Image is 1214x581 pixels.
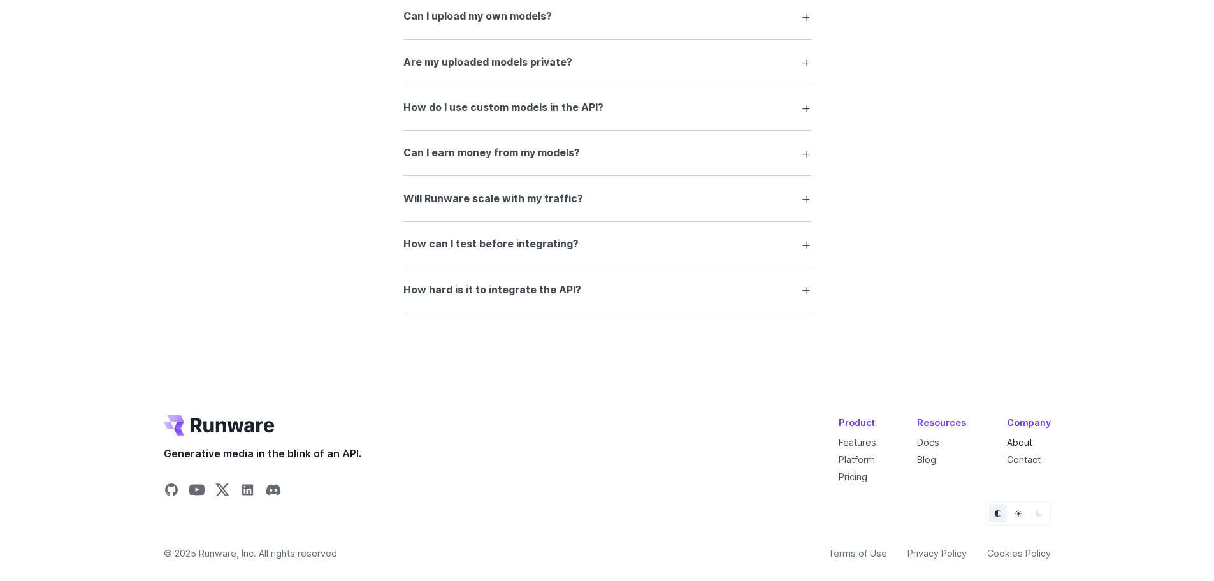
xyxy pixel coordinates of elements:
a: Share on X [215,482,230,501]
a: Share on LinkedIn [240,482,256,501]
a: Pricing [839,471,867,482]
div: Resources [917,415,966,430]
h3: How can I test before integrating? [403,236,579,253]
h3: Are my uploaded models private? [403,54,572,71]
a: Docs [917,437,939,448]
span: © 2025 Runware, Inc. All rights reserved [164,546,337,561]
a: About [1007,437,1032,448]
button: Light [1009,504,1027,522]
h3: Can I earn money from my models? [403,145,580,161]
a: Platform [839,454,875,465]
a: Terms of Use [828,546,887,561]
a: Share on YouTube [189,482,205,501]
ul: Theme selector [986,501,1051,526]
a: Privacy Policy [907,546,967,561]
h3: How do I use custom models in the API? [403,99,603,116]
summary: How can I test before integrating? [403,232,811,256]
div: Company [1007,415,1051,430]
button: Dark [1030,504,1048,522]
div: Product [839,415,876,430]
a: Features [839,437,876,448]
a: Share on Discord [266,482,281,501]
a: Share on GitHub [164,482,179,501]
summary: Will Runware scale with my traffic? [403,186,811,210]
a: Go to / [164,415,275,436]
h3: Can I upload my own models? [403,8,552,25]
a: Contact [1007,454,1041,465]
summary: How hard is it to integrate the API? [403,277,811,302]
summary: How do I use custom models in the API? [403,96,811,120]
button: Default [989,504,1007,522]
a: Cookies Policy [987,546,1051,561]
span: Generative media in the blink of an API. [164,446,361,462]
summary: Can I upload my own models? [403,4,811,29]
h3: Will Runware scale with my traffic? [403,191,583,207]
summary: Are my uploaded models private? [403,50,811,74]
summary: Can I earn money from my models? [403,141,811,165]
a: Blog [917,454,936,465]
h3: How hard is it to integrate the API? [403,282,581,298]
